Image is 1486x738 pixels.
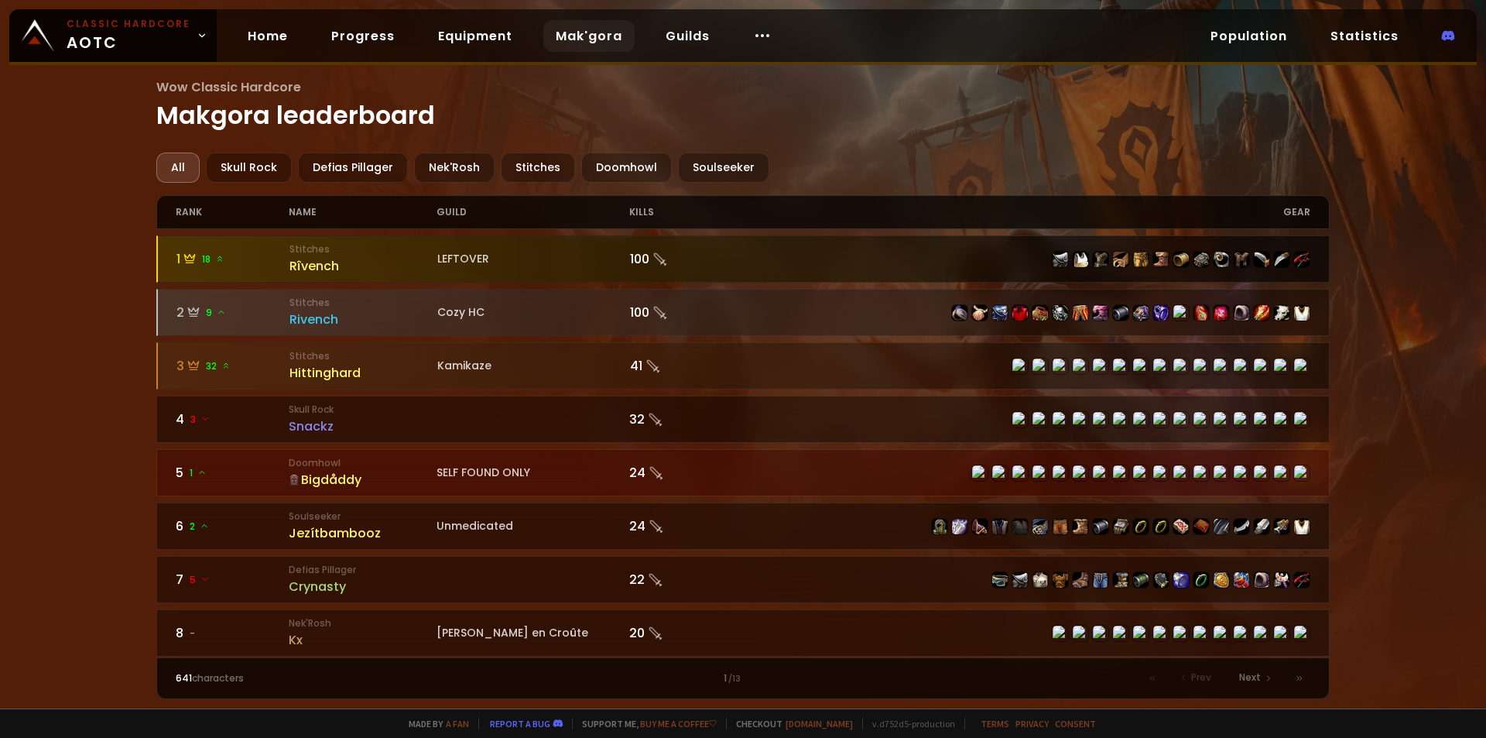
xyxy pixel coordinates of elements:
[1073,519,1088,534] img: item-16711
[1214,252,1229,267] img: item-5351
[1274,572,1289,588] img: item-890
[437,358,630,374] div: Kamikaze
[501,153,575,183] div: Stitches
[289,242,437,256] small: Stitches
[640,718,717,729] a: Buy me a coffee
[1113,305,1128,321] img: item-14629
[1254,252,1269,267] img: item-6504
[437,304,630,321] div: Cozy HC
[1133,252,1149,267] img: item-5327
[289,616,437,630] small: Nek'Rosh
[176,410,289,429] div: 4
[1214,305,1229,321] img: item-20036
[437,465,629,481] div: SELF FOUND ONLY
[176,356,290,376] div: 3
[1173,572,1189,588] img: item-2933
[972,519,988,534] img: item-13358
[437,518,629,534] div: Unmedicated
[726,718,853,729] span: Checkout
[289,256,437,276] div: Rîvench
[1073,305,1088,321] img: item-19683
[1294,252,1310,267] img: item-6469
[1073,572,1088,588] img: item-6468
[932,519,947,534] img: item-11925
[629,410,743,429] div: 32
[206,359,231,373] span: 32
[1053,305,1068,321] img: item-13956
[1173,252,1189,267] img: item-14160
[459,671,1026,685] div: 1
[629,570,743,589] div: 22
[319,20,407,52] a: Progress
[289,417,437,436] div: Snackz
[1254,519,1269,534] img: item-12939
[176,570,289,589] div: 7
[992,305,1008,321] img: item-16797
[1173,519,1189,534] img: item-19120
[156,396,1330,443] a: 43 Skull RockSnackz32 item-10502item-12047item-14182item-9791item-6611item-9797item-6612item-6613...
[156,449,1330,496] a: 51DoomhowlBigdåddySELF FOUND ONLY24 item-10588item-13088item-10774item-4119item-13117item-15157it...
[156,235,1330,283] a: 118 StitchesRîvenchLEFTOVER100 item-1769item-5107item-3313item-14113item-5327item-11853item-14160...
[1093,305,1108,321] img: item-19684
[1234,305,1249,321] img: item-14331
[630,249,744,269] div: 100
[289,403,437,417] small: Skull Rock
[289,296,437,310] small: Stitches
[1153,252,1169,267] img: item-11853
[1153,305,1169,321] img: item-18103
[786,718,853,729] a: [DOMAIN_NAME]
[581,153,672,183] div: Doomhowl
[629,517,743,536] div: 24
[572,718,717,729] span: Support me,
[952,519,967,534] img: item-15411
[653,20,722,52] a: Guilds
[289,577,437,596] div: Crynasty
[156,503,1330,550] a: 62SoulseekerJezítbamboozUnmedicated24 item-11925item-15411item-13358item-2105item-14637item-16713...
[1234,572,1249,588] img: item-4381
[630,356,744,376] div: 41
[9,9,217,62] a: Classic HardcoreAOTC
[1274,252,1289,267] img: item-6448
[678,153,769,183] div: Soulseeker
[981,718,1009,729] a: Terms
[1193,252,1209,267] img: item-10413
[1198,20,1299,52] a: Population
[156,77,1330,134] h1: Makgora leaderboard
[1234,519,1249,534] img: item-17705
[235,20,300,52] a: Home
[437,196,629,228] div: guild
[1193,519,1209,534] img: item-13209
[1113,572,1128,588] img: item-1121
[952,305,967,321] img: item-22267
[1254,572,1269,588] img: item-2059
[743,196,1310,228] div: gear
[437,625,629,641] div: [PERSON_NAME] en Croûte
[156,153,200,183] div: All
[1093,252,1108,267] img: item-3313
[992,572,1008,588] img: item-4385
[156,556,1330,603] a: 75 Defias PillagerCrynasty22 item-4385item-10657item-148item-2041item-6468item-10410item-1121item...
[176,671,460,685] div: characters
[490,718,550,729] a: Report a bug
[1191,671,1211,685] span: Prev
[289,196,437,228] div: name
[1073,252,1088,267] img: item-5107
[1053,519,1068,534] img: item-12963
[992,519,1008,534] img: item-2105
[399,718,469,729] span: Made by
[1012,519,1028,534] img: item-14637
[289,310,437,329] div: Rivench
[1053,252,1068,267] img: item-1769
[156,609,1330,657] a: 8-Nek'RoshKx[PERSON_NAME] en Croûte20 item-15513item-6125item-2870item-6398item-14727item-6590ite...
[1032,572,1048,588] img: item-148
[289,363,437,383] div: Hittinghard
[1032,305,1048,321] img: item-19682
[1234,252,1249,267] img: item-9812
[1055,718,1096,729] a: Consent
[1193,572,1209,588] img: item-12006
[414,153,495,183] div: Nek'Rosh
[190,573,210,587] span: 5
[1239,671,1261,685] span: Next
[298,153,408,183] div: Defias Pillager
[1153,572,1169,588] img: item-6586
